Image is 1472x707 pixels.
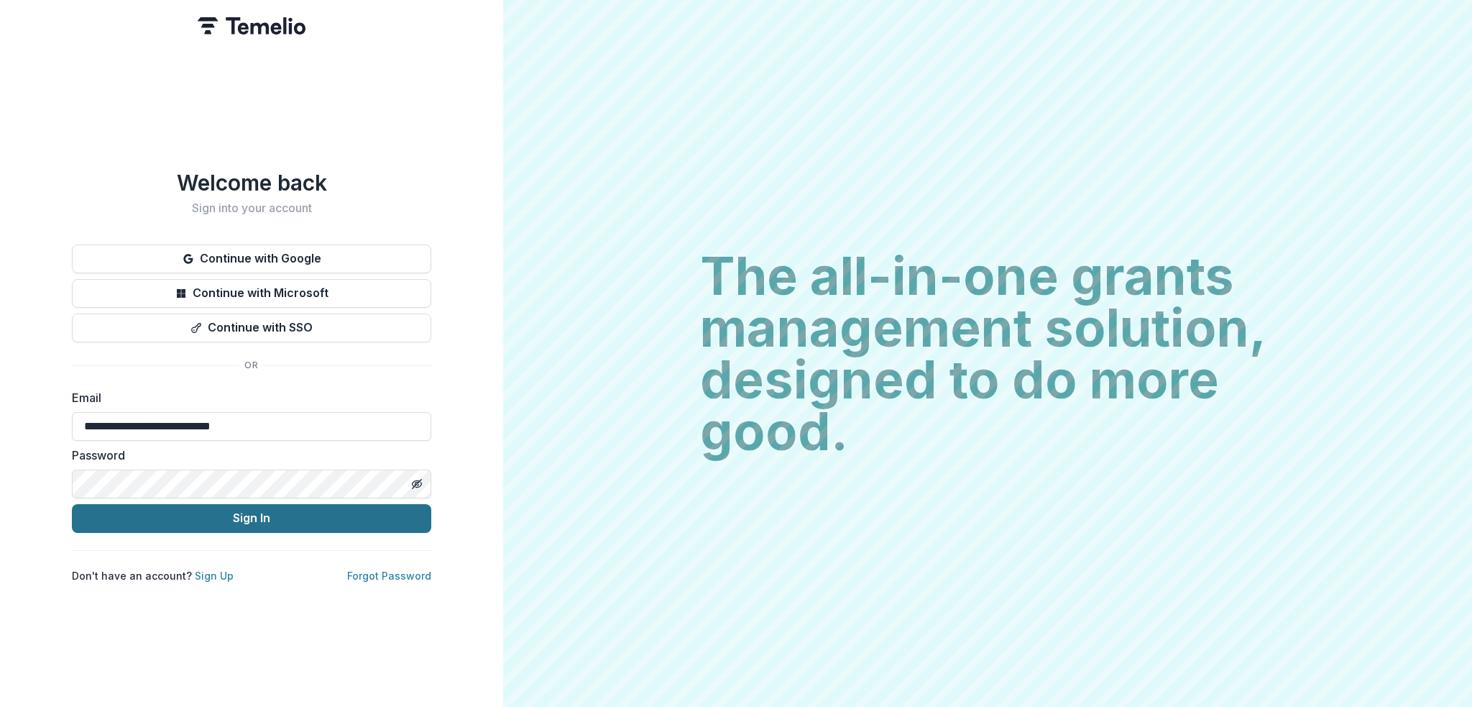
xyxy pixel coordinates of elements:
[198,17,305,35] img: Temelio
[72,568,234,583] p: Don't have an account?
[72,245,431,273] button: Continue with Google
[195,570,234,582] a: Sign Up
[72,504,431,533] button: Sign In
[72,170,431,196] h1: Welcome back
[72,389,423,406] label: Email
[72,201,431,215] h2: Sign into your account
[72,314,431,342] button: Continue with SSO
[72,447,423,464] label: Password
[347,570,431,582] a: Forgot Password
[72,279,431,308] button: Continue with Microsoft
[405,473,428,496] button: Toggle password visibility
